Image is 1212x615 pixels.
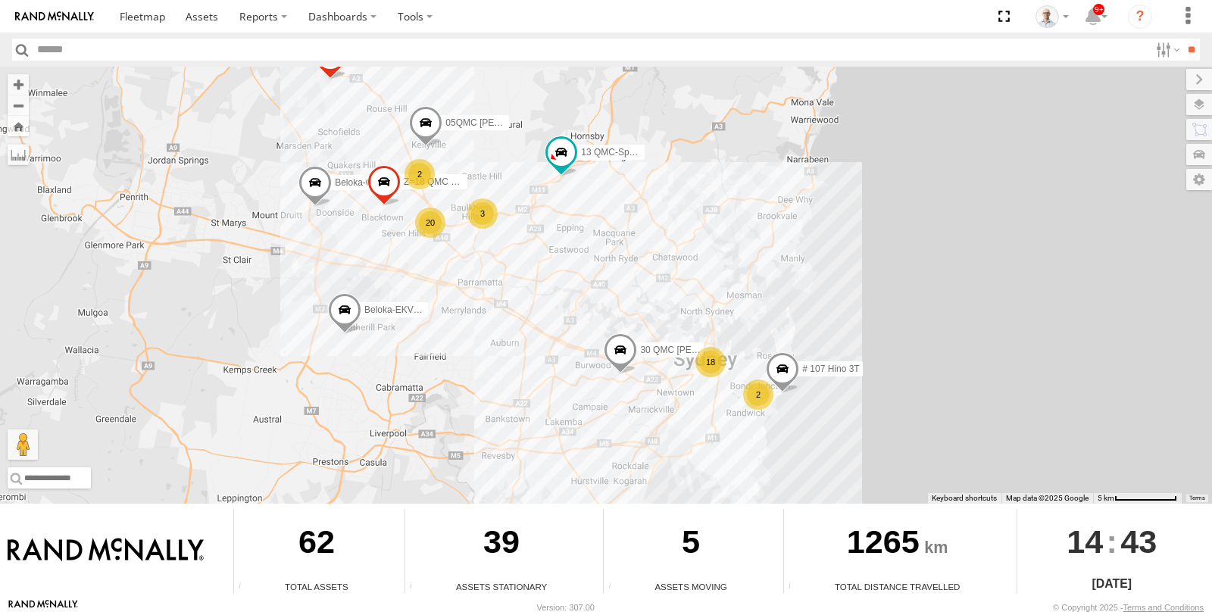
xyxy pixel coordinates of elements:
[581,147,642,158] span: 13 QMC-Spare
[8,95,29,116] button: Zoom out
[8,144,29,165] label: Measure
[234,580,399,593] div: Total Assets
[604,582,626,593] div: Total number of assets current in transit.
[802,364,859,374] span: # 107 Hino 3T
[1017,575,1207,593] div: [DATE]
[364,304,430,314] span: Beloka-EKV93V
[8,116,29,136] button: Zoom Home
[784,582,807,593] div: Total distance travelled by all assets within specified date range and applied filters
[234,582,257,593] div: Total number of Enabled Assets
[1128,5,1152,29] i: ?
[8,538,204,563] img: Rand McNally
[640,344,751,354] span: 30 QMC [PERSON_NAME]
[405,509,598,580] div: 39
[1186,169,1212,190] label: Map Settings
[1067,509,1103,574] span: 14
[405,159,435,189] div: 2
[1123,603,1204,612] a: Terms and Conditions
[8,429,38,460] button: Drag Pegman onto the map to open Street View
[1150,39,1182,61] label: Search Filter Options
[405,582,428,593] div: Total number of assets current stationary.
[1006,494,1089,502] span: Map data ©2025 Google
[405,580,598,593] div: Assets Stationary
[15,11,94,22] img: rand-logo.svg
[604,509,777,580] div: 5
[784,509,1011,580] div: 1265
[784,580,1011,593] div: Total Distance Travelled
[335,176,401,187] span: Beloka-CHV61N
[743,379,773,410] div: 2
[537,603,595,612] div: Version: 307.00
[415,208,445,238] div: 20
[604,580,777,593] div: Assets Moving
[1093,493,1182,504] button: Map Scale: 5 km per 79 pixels
[445,117,554,127] span: 05QMC [PERSON_NAME]
[467,198,498,229] div: 3
[932,493,997,504] button: Keyboard shortcuts
[695,347,726,377] div: 18
[1120,509,1157,574] span: 43
[1098,494,1114,502] span: 5 km
[8,600,78,615] a: Visit our Website
[8,74,29,95] button: Zoom in
[1017,509,1207,574] div: :
[234,509,399,580] div: 62
[404,176,492,187] span: Z=18 QMC Written off
[1189,495,1205,501] a: Terms (opens in new tab)
[1030,5,1074,28] div: Kurt Byers
[1053,603,1204,612] div: © Copyright 2025 -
